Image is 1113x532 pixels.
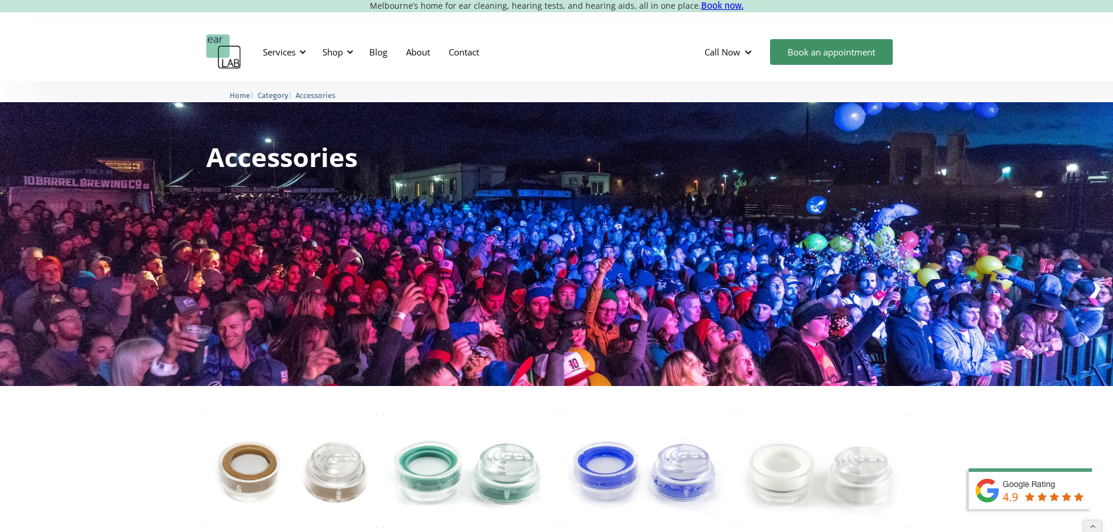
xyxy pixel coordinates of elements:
span: Category [258,91,288,100]
a: Category [258,89,288,100]
img: ACS PRO17 Hearing Protection Filter [736,415,907,528]
div: Services [263,46,296,58]
a: Blog [360,35,397,69]
li: 〉 [258,89,296,102]
img: ACS PRO Impulse Hearing Protection Filter [206,415,377,528]
a: Book an appointment [770,39,893,65]
span: Home [230,91,250,100]
img: ACS PRO10 Hearing Protection Filter [383,415,554,528]
div: Shop [323,46,343,58]
a: Home [230,89,250,100]
h1: Accessories [206,144,358,170]
span: Accessories [296,91,335,100]
div: Call Now [695,34,764,69]
a: home [206,34,241,69]
a: Accessories [296,89,335,100]
img: ACS PRO15 Hearing Protection Filter [560,415,731,528]
div: Shop [315,34,357,69]
div: Call Now [705,46,740,58]
li: 〉 [230,89,258,102]
a: Contact [439,35,488,69]
a: About [397,35,439,69]
div: Services [256,34,310,69]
